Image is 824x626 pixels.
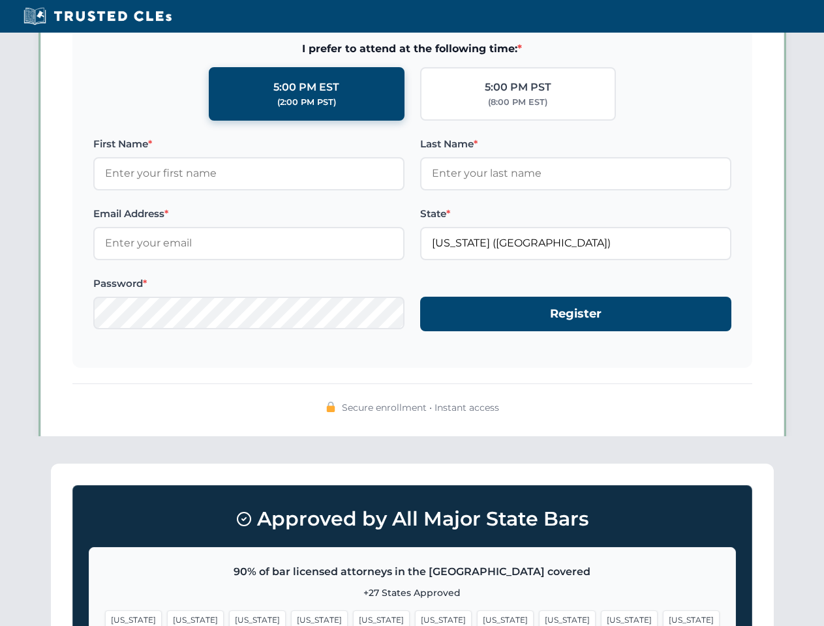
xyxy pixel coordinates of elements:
[93,40,731,57] span: I prefer to attend at the following time:
[105,563,720,580] p: 90% of bar licensed attorneys in the [GEOGRAPHIC_DATA] covered
[420,206,731,222] label: State
[93,206,404,222] label: Email Address
[273,79,339,96] div: 5:00 PM EST
[488,96,547,109] div: (8:00 PM EST)
[420,227,731,260] input: Florida (FL)
[93,157,404,190] input: Enter your first name
[93,227,404,260] input: Enter your email
[89,501,736,537] h3: Approved by All Major State Bars
[420,157,731,190] input: Enter your last name
[277,96,336,109] div: (2:00 PM PST)
[20,7,175,26] img: Trusted CLEs
[93,136,404,152] label: First Name
[485,79,551,96] div: 5:00 PM PST
[326,402,336,412] img: 🔒
[105,586,720,600] p: +27 States Approved
[420,136,731,152] label: Last Name
[93,276,404,291] label: Password
[420,297,731,331] button: Register
[342,400,499,415] span: Secure enrollment • Instant access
